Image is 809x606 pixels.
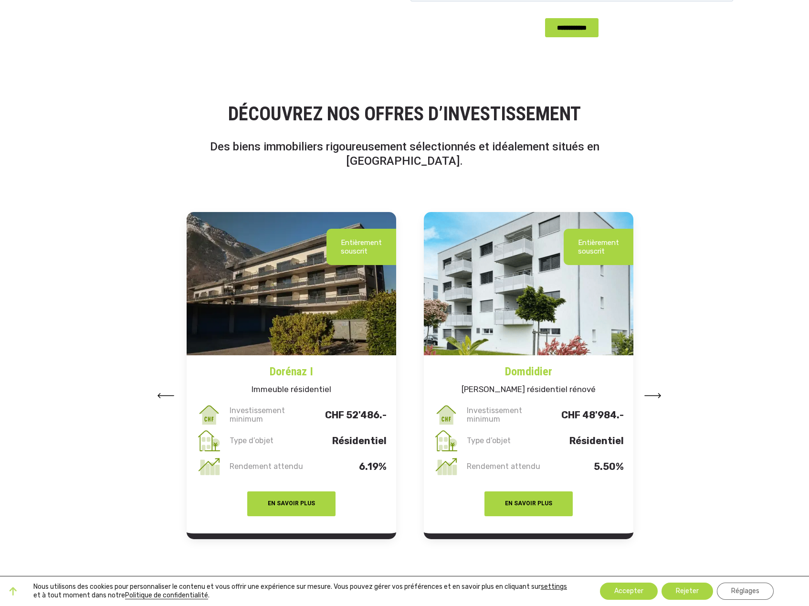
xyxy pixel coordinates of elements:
a: Politique de confidentialité [125,591,208,599]
p: Entièrement souscrit [578,238,619,255]
img: type [433,428,459,454]
button: settings [541,583,567,591]
p: Investissement minimum [465,406,544,424]
img: invest_min [433,402,459,428]
img: domdidier3 [424,212,633,355]
img: type [196,428,222,454]
span: Des biens immobiliers rigoureusement sélectionnés et idéalement situés en [GEOGRAPHIC_DATA]. [210,140,599,168]
a: EN SAVOIR PLUS [484,496,573,508]
p: Résidentiel [307,436,387,445]
img: rendement [196,454,222,479]
button: Accepter [600,583,658,600]
p: Type d’objet [228,436,307,445]
p: Résidentiel [545,436,624,445]
button: EN SAVOIR PLUS [247,491,336,516]
img: rendement [433,454,459,479]
p: CHF 52'486.- [307,411,387,419]
a: Domdidier [424,355,633,380]
h5: Immeuble résidentiel [187,380,396,402]
a: EN SAVOIR PLUS [247,496,336,508]
img: invest_min [196,402,222,428]
div: Widget de chat [637,461,809,606]
img: Dorenaz I [187,212,396,355]
strong: DÉCOUVREZ NOS OFFRES D’INVESTISSEMENT [228,103,581,125]
p: Nous utilisons des cookies pour personnaliser le contenu et vous offrir une expérience sur mesure... [33,583,574,600]
img: arrow-left [644,393,662,398]
p: Rendement attendu [465,462,544,471]
p: Entièrement souscrit [341,238,382,255]
a: Dorénaz I [187,355,396,380]
p: CHF 48'984.- [545,411,624,419]
p: 5.50% [545,462,624,471]
img: arrow-left [157,393,174,398]
h5: [PERSON_NAME] résidentiel rénové [424,380,633,402]
p: Rendement attendu [228,462,307,471]
p: Type d’objet [465,436,544,445]
button: EN SAVOIR PLUS [484,491,573,516]
iframe: Chat Widget [637,461,809,606]
p: 6.19% [307,462,387,471]
p: Investissement minimum [228,406,307,424]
